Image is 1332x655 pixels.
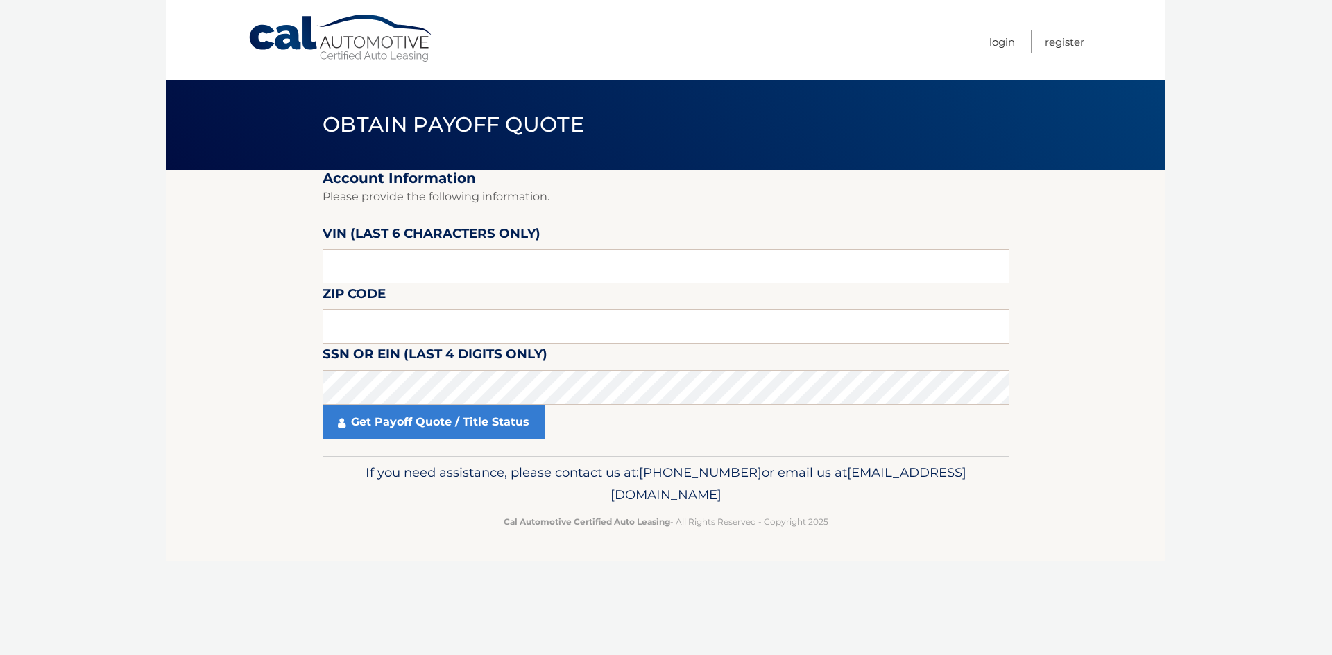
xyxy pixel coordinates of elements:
a: Cal Automotive [248,14,435,63]
label: Zip Code [323,283,386,309]
label: SSN or EIN (last 4 digits only) [323,344,547,369]
p: Please provide the following information. [323,187,1009,207]
label: VIN (last 6 characters only) [323,223,540,249]
a: Register [1045,30,1084,53]
p: If you need assistance, please contact us at: or email us at [332,462,1000,506]
span: Obtain Payoff Quote [323,112,584,137]
strong: Cal Automotive Certified Auto Leasing [504,516,670,527]
p: - All Rights Reserved - Copyright 2025 [332,514,1000,529]
a: Login [989,30,1015,53]
span: [PHONE_NUMBER] [639,464,762,480]
h2: Account Information [323,170,1009,187]
a: Get Payoff Quote / Title Status [323,405,545,439]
